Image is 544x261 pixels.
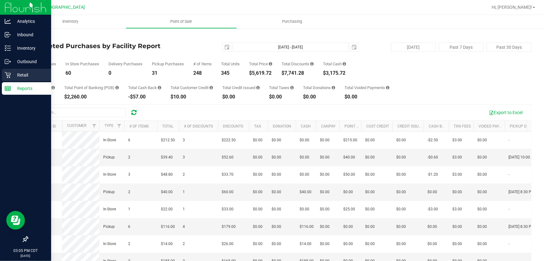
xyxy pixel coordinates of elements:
[193,62,212,66] div: # of Items
[253,154,262,160] span: $0.00
[439,43,484,52] button: Past 7 Days
[479,124,509,128] a: Voided Payment
[103,224,115,230] span: Pickup
[454,124,471,128] a: Txn Fees
[350,43,359,52] span: select
[485,107,527,118] button: Export to Excel
[343,137,357,143] span: $215.00
[300,137,309,143] span: $0.00
[253,189,262,195] span: $0.00
[128,172,130,178] span: 3
[343,241,353,247] span: $0.00
[161,206,173,212] span: $22.00
[161,137,175,143] span: $212.50
[158,86,161,90] i: Sum of the cash-back amounts from rounded-up electronic payments for all purchases in the date ra...
[253,172,262,178] span: $0.00
[320,154,330,160] span: $0.00
[272,241,281,247] span: $0.00
[477,206,487,212] span: $0.00
[89,121,99,131] a: Filter
[303,86,335,90] div: Total Donations
[42,5,85,10] span: [GEOGRAPHIC_DATA]
[508,137,509,143] span: -
[396,154,406,160] span: $0.00
[171,86,213,90] div: Total Customer Credit
[429,124,449,128] a: Cash Back
[320,172,330,178] span: $0.00
[427,206,438,212] span: -$3.00
[221,71,240,76] div: 345
[391,43,436,52] button: [DATE]
[477,137,487,143] span: $0.00
[222,172,233,178] span: $33.70
[183,241,185,247] span: 2
[272,154,281,160] span: $0.00
[344,94,389,99] div: $0.00
[115,86,119,90] i: Sum of the successful, non-voided point-of-banking payment transactions, both via payment termina...
[452,154,462,160] span: $3.00
[108,71,142,76] div: 0
[161,241,173,247] span: $14.00
[222,189,233,195] span: $60.00
[365,206,375,212] span: $0.00
[427,154,438,160] span: -$0.60
[183,154,185,160] span: 3
[103,172,116,178] span: In-Store
[65,71,99,76] div: 60
[269,62,272,66] i: Sum of the total prices of all purchases in the date range.
[282,62,314,66] div: Total Discounts
[452,224,462,230] span: $0.00
[193,71,212,76] div: 248
[452,241,462,247] span: $0.00
[321,124,335,128] a: CanPay
[508,241,509,247] span: -
[222,224,236,230] span: $179.00
[5,18,11,24] inline-svg: Analytics
[15,15,126,28] a: Inventory
[396,206,406,212] span: $0.00
[344,124,389,128] a: Point of Banking (POB)
[452,172,462,178] span: $3.00
[300,241,311,247] span: $14.00
[366,124,389,128] a: Cust Credit
[508,172,509,178] span: -
[126,15,237,28] a: Point of Sale
[11,44,48,52] p: Inventory
[67,123,86,128] a: Customer
[397,124,423,128] a: Credit Issued
[427,172,438,178] span: -$1.20
[222,241,233,247] span: $26.00
[253,241,262,247] span: $0.00
[508,189,542,195] span: [DATE] 8:30 PM CDT
[249,62,272,66] div: Total Price
[222,86,260,90] div: Total Credit Issued
[487,43,532,52] button: Past 30 Days
[114,121,124,131] a: Filter
[128,206,130,212] span: 1
[5,58,11,65] inline-svg: Outbound
[508,224,542,230] span: [DATE] 8:30 PM CDT
[492,5,532,10] span: Hi, [PERSON_NAME]!
[508,206,509,212] span: -
[323,62,346,66] div: Total Cash
[249,71,272,76] div: $5,619.72
[477,189,487,195] span: $0.00
[290,86,294,90] i: Sum of the total taxes for all purchases in the date range.
[65,62,99,66] div: In Store Purchases
[64,94,119,99] div: $2,260.00
[129,124,149,128] a: # of Items
[300,189,311,195] span: $40.00
[3,253,48,258] p: [DATE]
[344,86,389,90] div: Total Voided Payments
[128,189,130,195] span: 2
[320,241,330,247] span: $0.00
[365,154,375,160] span: $0.00
[209,86,213,90] i: Sum of the successful, non-voided payments using account credit for all purchases in the date range.
[427,224,437,230] span: $0.00
[11,58,48,65] p: Outbound
[269,86,294,90] div: Total Taxes
[427,137,438,143] span: -$2.50
[51,86,55,90] i: Sum of the successful, non-voided CanPay payment transactions for all purchases in the date range.
[477,154,487,160] span: $0.00
[32,108,126,117] input: Search...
